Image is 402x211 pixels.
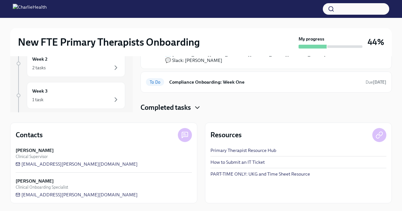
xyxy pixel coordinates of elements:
[16,192,138,198] a: [EMAIL_ADDRESS][PERSON_NAME][DOMAIN_NAME]
[16,184,68,190] span: Clinical Onboarding Specialist
[299,36,324,42] strong: My progress
[15,50,125,77] a: Week 22 tasks
[210,130,242,140] h4: Resources
[140,103,191,112] h4: Completed tasks
[32,96,43,103] div: 1 task
[18,36,200,49] h2: New FTE Primary Therapists Onboarding
[146,77,386,87] a: To DoCompliance Onboarding: Week OneDue[DATE]
[210,159,265,165] a: How to Submit an IT Ticket
[13,4,47,14] img: CharlieHealth
[169,79,360,86] h6: Compliance Onboarding: Week One
[15,82,125,109] a: Week 31 task
[16,130,43,140] h4: Contacts
[140,103,392,112] div: Completed tasks
[32,87,48,94] h6: Week 3
[373,80,386,85] strong: [DATE]
[146,80,164,85] span: To Do
[366,80,386,85] span: Due
[16,147,54,154] strong: [PERSON_NAME]
[210,147,276,154] a: Primary Therapist Resource Hub
[32,64,46,71] div: 2 tasks
[210,171,310,177] a: PART-TIME ONLY: UKG and Time Sheet Resource
[368,36,384,48] h3: 44%
[366,79,386,85] span: September 28th, 2025 10:00
[16,161,138,167] a: [EMAIL_ADDRESS][PERSON_NAME][DOMAIN_NAME]
[16,154,48,160] span: Clinical Supervisor
[32,56,48,63] h6: Week 2
[16,178,54,184] strong: [PERSON_NAME]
